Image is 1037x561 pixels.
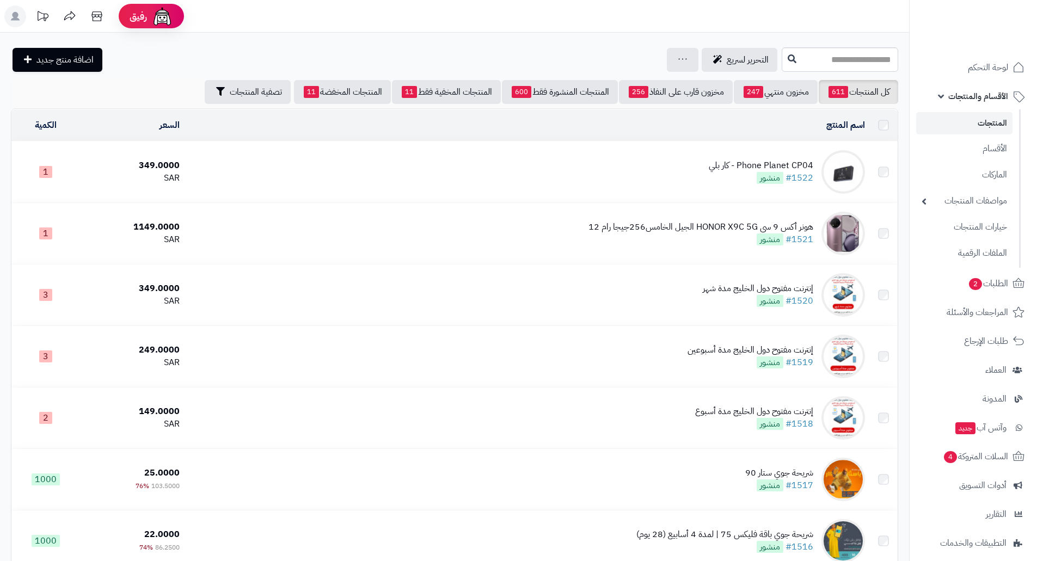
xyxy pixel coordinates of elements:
a: الكمية [35,119,57,132]
a: الأقسام [916,137,1013,161]
span: 11 [402,86,417,98]
img: شريحة جوي ستار 90 [821,458,865,501]
div: 349.0000 [84,159,179,172]
div: هونر أكس 9 سي HONOR X9C 5G الجيل الخامس256جيجا رام 12 [588,221,813,233]
img: إنترنت مفتوح دول الخليج مدة شهر [821,273,865,317]
a: كل المنتجات611 [819,80,898,104]
span: 1 [39,166,52,178]
span: 74% [139,542,153,552]
button: تصفية المنتجات [205,80,291,104]
span: تصفية المنتجات [230,85,282,98]
span: 22.0000 [144,528,180,541]
span: 2 [969,278,982,290]
span: منشور [757,233,783,245]
div: شريحة جوي باقة فليكس 75 | لمدة 4 أسابيع (28 يوم) [636,528,813,541]
div: شريحة جوي ستار 90 [745,467,813,479]
span: 3 [39,350,52,362]
div: إنترنت مفتوح دول الخليج مدة أسبوعين [688,344,813,356]
a: المنتجات المخفضة11 [294,80,391,104]
a: المنتجات المنشورة فقط600 [502,80,618,104]
a: #1519 [786,356,813,369]
a: التحرير لسريع [702,48,777,72]
img: إنترنت مفتوح دول الخليج مدة أسبوع [821,396,865,440]
div: SAR [84,418,179,430]
span: المدونة [983,391,1007,406]
div: إنترنت مفتوح دول الخليج مدة شهر [703,282,813,295]
a: السعر [159,119,180,132]
a: المنتجات المخفية فقط11 [392,80,501,104]
a: المراجعات والأسئلة [916,299,1030,325]
span: 25.0000 [144,466,180,479]
a: #1520 [786,294,813,307]
span: منشور [757,356,783,368]
div: 149.0000 [84,405,179,418]
span: التحرير لسريع [727,53,769,66]
span: 1 [39,227,52,239]
span: المراجعات والأسئلة [947,305,1008,320]
span: 3 [39,289,52,301]
span: لوحة التحكم [968,60,1008,75]
a: السلات المتروكة4 [916,443,1030,470]
span: الطلبات [968,276,1008,291]
a: اضافة منتج جديد [13,48,102,72]
div: SAR [84,172,179,184]
span: 1000 [32,535,60,547]
img: ai-face.png [151,5,173,27]
a: وآتس آبجديد [916,415,1030,441]
a: #1516 [786,540,813,553]
div: 349.0000 [84,282,179,295]
img: إنترنت مفتوح دول الخليج مدة أسبوعين [821,335,865,378]
div: SAR [84,295,179,307]
span: 4 [944,451,957,463]
span: منشور [757,418,783,430]
span: طلبات الإرجاع [964,334,1008,349]
a: الملفات الرقمية [916,242,1013,265]
span: منشور [757,479,783,491]
a: اسم المنتج [826,119,865,132]
a: المنتجات [916,112,1013,134]
div: SAR [84,356,179,369]
span: وآتس آب [954,420,1007,435]
span: اضافة منتج جديد [36,53,94,66]
span: منشور [757,172,783,184]
a: مواصفات المنتجات [916,189,1013,213]
a: المدونة [916,386,1030,412]
a: التطبيقات والخدمات [916,530,1030,556]
div: SAR [84,233,179,246]
span: 2 [39,412,52,424]
span: منشور [757,541,783,553]
span: 11 [304,86,319,98]
a: #1521 [786,233,813,246]
span: التطبيقات والخدمات [940,535,1007,551]
div: إنترنت مفتوح دول الخليج مدة أسبوع [695,405,813,418]
span: منشور [757,295,783,307]
span: التقارير [986,507,1007,522]
span: جديد [955,422,975,434]
a: مخزون منتهي247 [734,80,818,104]
span: الأقسام والمنتجات [948,89,1008,104]
span: 247 [744,86,763,98]
a: #1518 [786,417,813,430]
a: لوحة التحكم [916,54,1030,81]
span: 256 [629,86,648,98]
span: رفيق [130,10,147,23]
a: تحديثات المنصة [29,5,56,30]
a: العملاء [916,357,1030,383]
img: Phone Planet CP04 - كار بلي [821,150,865,194]
span: العملاء [985,362,1007,378]
a: أدوات التسويق [916,472,1030,498]
span: 76% [136,481,149,491]
span: 611 [829,86,848,98]
span: 1000 [32,473,60,485]
a: التقارير [916,501,1030,527]
img: هونر أكس 9 سي HONOR X9C 5G الجيل الخامس256جيجا رام 12 [821,212,865,255]
span: 103.5000 [151,481,180,491]
a: مخزون قارب على النفاذ256 [619,80,733,104]
span: السلات المتروكة [943,449,1008,464]
span: 600 [512,86,531,98]
a: الماركات [916,163,1013,187]
div: 249.0000 [84,344,179,356]
a: #1517 [786,479,813,492]
div: 1149.0000 [84,221,179,233]
span: 86.2500 [155,542,180,552]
